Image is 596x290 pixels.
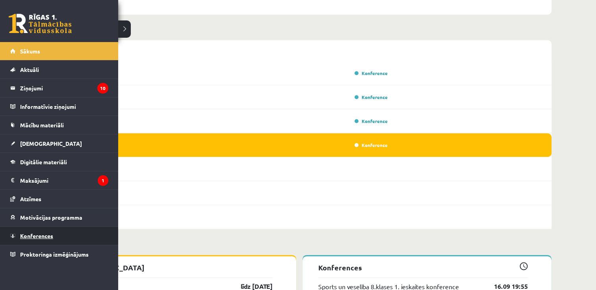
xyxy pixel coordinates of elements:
[20,158,67,165] span: Digitālie materiāli
[20,48,40,55] span: Sākums
[10,171,108,189] a: Maksājumi1
[10,245,108,263] a: Proktoringa izmēģinājums
[98,175,108,186] i: 1
[47,40,551,61] div: (08.09 - 14.09)
[9,14,72,33] a: Rīgas 1. Tālmācības vidusskola
[63,262,273,273] p: [DEMOGRAPHIC_DATA]
[10,134,108,152] a: [DEMOGRAPHIC_DATA]
[10,79,108,97] a: Ziņojumi10
[20,97,108,116] legend: Informatīvie ziņojumi
[20,79,108,97] legend: Ziņojumi
[10,61,108,79] a: Aktuāli
[10,227,108,245] a: Konferences
[10,208,108,226] a: Motivācijas programma
[50,241,548,251] p: Tuvākās aktivitātes
[20,171,108,189] legend: Maksājumi
[355,118,388,124] a: Konference
[318,262,528,273] p: Konferences
[10,42,108,60] a: Sākums
[97,83,108,94] i: 10
[10,153,108,171] a: Digitālie materiāli
[20,140,82,147] span: [DEMOGRAPHIC_DATA]
[10,97,108,116] a: Informatīvie ziņojumi
[355,94,388,100] a: Konference
[10,190,108,208] a: Atzīmes
[20,232,53,239] span: Konferences
[20,214,82,221] span: Motivācijas programma
[20,66,39,73] span: Aktuāli
[20,195,41,202] span: Atzīmes
[10,116,108,134] a: Mācību materiāli
[50,25,548,35] p: Nedēļa
[355,70,388,76] a: Konference
[20,251,89,258] span: Proktoringa izmēģinājums
[20,121,64,128] span: Mācību materiāli
[355,142,388,148] a: Konference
